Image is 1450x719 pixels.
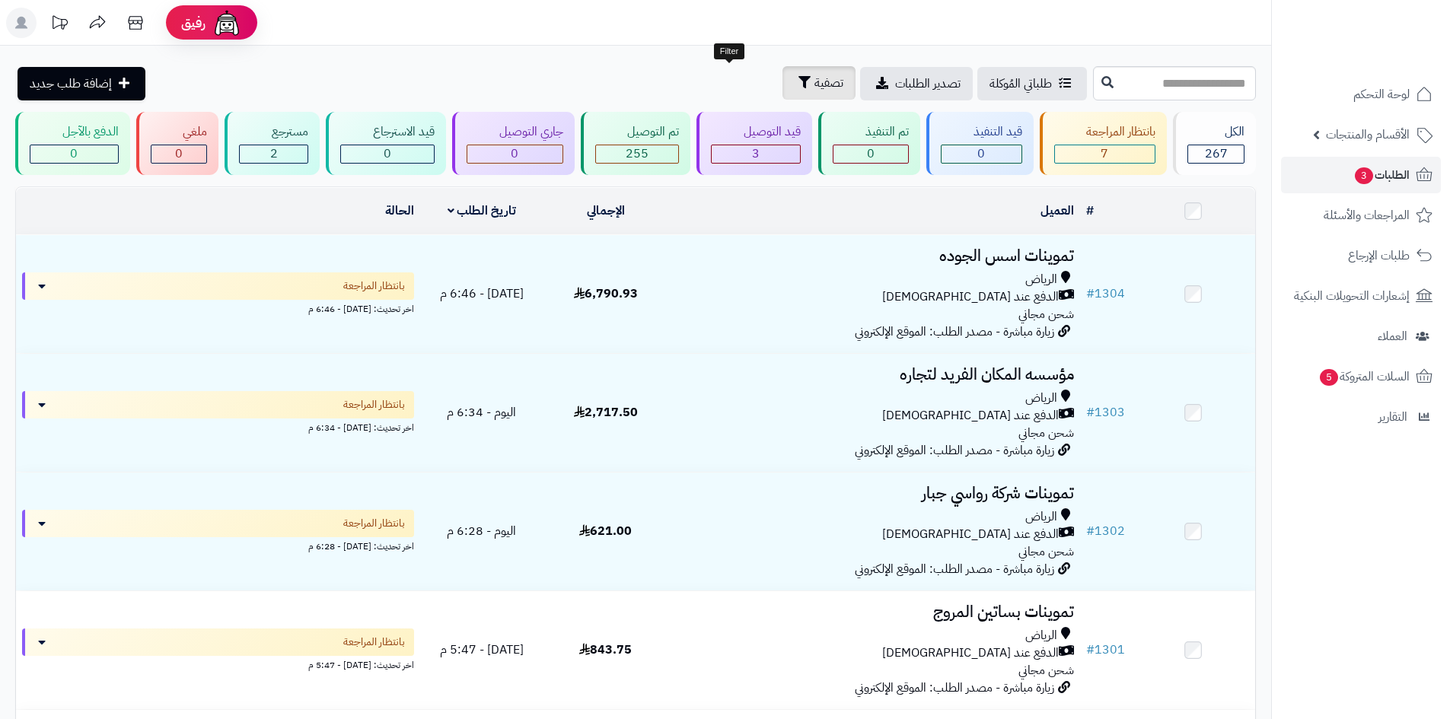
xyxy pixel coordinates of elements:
[1170,112,1259,175] a: الكل267
[221,112,323,175] a: مسترجع 2
[990,75,1052,93] span: طلباتي المُوكلة
[860,67,973,100] a: تصدير الطلبات
[18,67,145,100] a: إضافة طلب جديد
[855,679,1054,697] span: زيارة مباشرة - مصدر الطلب: الموقع الإلكتروني
[1353,84,1410,105] span: لوحة التحكم
[440,285,524,303] span: [DATE] - 6:46 م
[1018,424,1074,442] span: شحن مجاني
[181,14,206,32] span: رفيق
[626,145,649,163] span: 255
[942,145,1021,163] div: 0
[579,641,632,659] span: 843.75
[384,145,391,163] span: 0
[867,145,875,163] span: 0
[882,644,1059,662] span: الدفع عند [DEMOGRAPHIC_DATA]
[1086,285,1095,303] span: #
[1054,123,1156,141] div: بانتظار المراجعة
[343,635,405,650] span: بانتظار المراجعة
[574,285,638,303] span: 6,790.93
[448,202,517,220] a: تاريخ الطلب
[343,516,405,531] span: بانتظار المراجعة
[941,123,1022,141] div: قيد التنفيذ
[1018,305,1074,323] span: شحن مجاني
[343,397,405,412] span: بانتظار المراجعة
[752,145,760,163] span: 3
[30,75,112,93] span: إضافة طلب جديد
[1281,157,1441,193] a: الطلبات3
[782,66,856,100] button: تصفية
[1101,145,1108,163] span: 7
[579,522,632,540] span: 621.00
[30,123,119,141] div: الدفع بالآجل
[674,366,1074,383] h3: مؤسسه المكان الفريد لتجاره
[1348,245,1410,266] span: طلبات الإرجاع
[578,112,694,175] a: تم التوصيل 255
[1086,202,1094,220] a: #
[855,323,1054,341] span: زيارة مباشرة - مصدر الطلب: الموقع الإلكتروني
[1086,641,1125,659] a: #1301
[1086,522,1095,540] span: #
[977,67,1087,100] a: طلباتي المُوكلة
[1037,112,1171,175] a: بانتظار المراجعة 7
[1346,40,1436,72] img: logo-2.png
[1018,542,1074,561] span: شحن مجاني
[1355,167,1373,184] span: 3
[1040,202,1074,220] a: العميل
[1318,366,1410,387] span: السلات المتروكة
[1378,406,1407,428] span: التقارير
[1378,326,1407,347] span: العملاء
[449,112,578,175] a: جاري التوصيل 0
[1025,508,1057,526] span: الرياض
[440,641,524,659] span: [DATE] - 5:47 م
[882,526,1059,543] span: الدفع عند [DEMOGRAPHIC_DATA]
[815,112,923,175] a: تم التنفيذ 0
[240,145,308,163] div: 2
[674,603,1074,621] h3: تموينات بساتين المروج
[1281,318,1441,355] a: العملاء
[1281,237,1441,274] a: طلبات الإرجاع
[674,485,1074,502] h3: تموينات شركة رواسي جبار
[1281,399,1441,435] a: التقارير
[895,75,961,93] span: تصدير الطلبات
[40,8,78,42] a: تحديثات المنصة
[595,123,680,141] div: تم التوصيل
[22,300,414,316] div: اخر تحديث: [DATE] - 6:46 م
[447,403,516,422] span: اليوم - 6:34 م
[1353,164,1410,186] span: الطلبات
[714,43,744,60] div: Filter
[1294,285,1410,307] span: إشعارات التحويلات البنكية
[1086,522,1125,540] a: #1302
[1055,145,1155,163] div: 7
[1025,390,1057,407] span: الرياض
[1086,285,1125,303] a: #1304
[882,407,1059,425] span: الدفع عند [DEMOGRAPHIC_DATA]
[596,145,679,163] div: 255
[12,112,133,175] a: الدفع بالآجل 0
[693,112,815,175] a: قيد التوصيل 3
[855,560,1054,578] span: زيارة مباشرة - مصدر الطلب: الموقع الإلكتروني
[133,112,222,175] a: ملغي 0
[343,278,405,294] span: بانتظار المراجعة
[814,74,843,92] span: تصفية
[151,123,208,141] div: ملغي
[977,145,985,163] span: 0
[467,145,562,163] div: 0
[1086,403,1125,422] a: #1303
[1324,205,1410,226] span: المراجعات والأسئلة
[1326,124,1410,145] span: الأقسام والمنتجات
[1187,123,1244,141] div: الكل
[1281,76,1441,113] a: لوحة التحكم
[340,123,435,141] div: قيد الاسترجاع
[1086,641,1095,659] span: #
[22,418,414,434] div: اخر تحديث: [DATE] - 6:34 م
[239,123,308,141] div: مسترجع
[270,145,278,163] span: 2
[1025,627,1057,644] span: الرياض
[1205,145,1228,163] span: 267
[70,145,78,163] span: 0
[574,403,638,422] span: 2,717.50
[467,123,563,141] div: جاري التوصيل
[511,145,518,163] span: 0
[711,123,801,141] div: قيد التوصيل
[1320,369,1338,386] span: 5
